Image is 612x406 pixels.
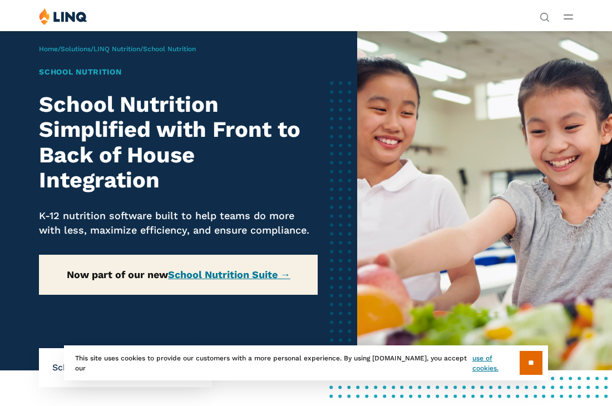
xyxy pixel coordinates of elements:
a: School Nutrition Suite → [168,269,290,280]
nav: Utility Navigation [540,8,550,21]
span: School Nutrition [143,45,196,53]
a: LINQ Nutrition [93,45,140,53]
img: School Nutrition Banner [357,31,612,370]
strong: Now part of our new [67,269,290,280]
div: This site uses cookies to provide our customers with a more personal experience. By using [DOMAIN... [64,345,548,380]
a: Home [39,45,58,53]
a: Solutions [61,45,91,53]
a: use of cookies. [472,353,520,373]
button: Open Main Menu [564,11,573,23]
h2: School Nutrition Simplified with Front to Back of House Integration [39,92,318,194]
span: School Nutrition [52,362,137,374]
img: LINQ | K‑12 Software [39,8,87,25]
h1: School Nutrition [39,66,318,78]
button: Open Search Bar [540,11,550,21]
span: / / / [39,45,196,53]
p: K-12 nutrition software built to help teams do more with less, maximize efficiency, and ensure co... [39,209,318,237]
